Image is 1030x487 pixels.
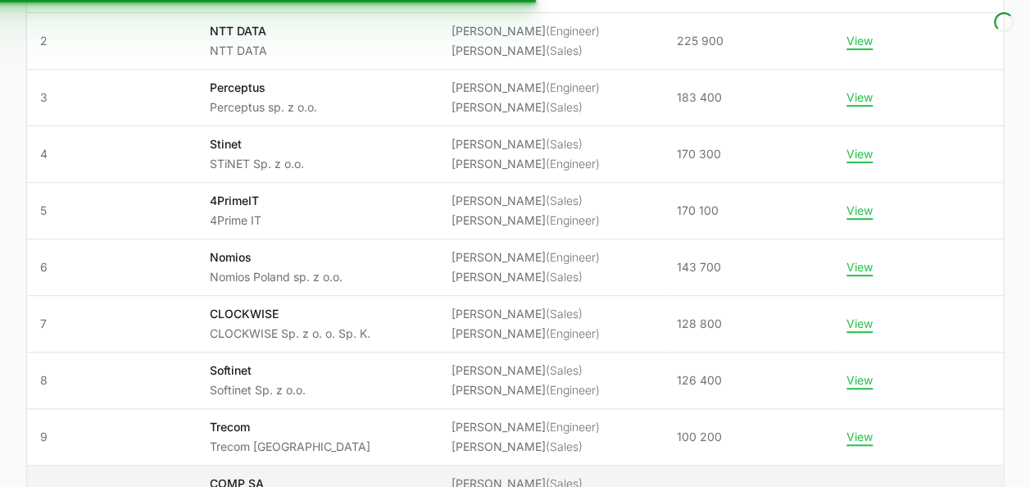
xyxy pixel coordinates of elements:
[677,33,724,49] span: 225 900
[451,23,600,39] li: [PERSON_NAME]
[846,147,873,162] button: View
[451,362,600,379] li: [PERSON_NAME]
[210,249,343,266] p: Nomios
[210,43,267,59] p: NTT DATA
[846,90,873,105] button: View
[210,212,261,229] p: 4Prime IT
[451,419,600,435] li: [PERSON_NAME]
[546,213,600,227] span: (Engineer)
[546,193,583,207] span: (Sales)
[451,249,600,266] li: [PERSON_NAME]
[210,136,304,152] p: Stinet
[846,316,873,331] button: View
[546,363,583,377] span: (Sales)
[546,157,600,171] span: (Engineer)
[40,316,184,332] span: 7
[210,382,306,398] p: Softinet Sp. z o.o.
[846,260,873,275] button: View
[677,372,722,389] span: 126 400
[210,156,304,172] p: STiNET Sp. z o.o.
[546,43,583,57] span: (Sales)
[40,33,184,49] span: 2
[846,430,873,444] button: View
[677,259,721,275] span: 143 700
[451,156,600,172] li: [PERSON_NAME]
[451,325,600,342] li: [PERSON_NAME]
[546,326,600,340] span: (Engineer)
[40,203,184,219] span: 5
[546,270,583,284] span: (Sales)
[451,43,600,59] li: [PERSON_NAME]
[451,439,600,455] li: [PERSON_NAME]
[677,203,719,219] span: 170 100
[451,269,600,285] li: [PERSON_NAME]
[846,203,873,218] button: View
[210,99,317,116] p: Perceptus sp. z o.o.
[210,325,370,342] p: CLOCKWISE Sp. z o. o. Sp. K.
[451,382,600,398] li: [PERSON_NAME]
[210,269,343,285] p: Nomios Poland sp. z o.o.
[40,89,184,106] span: 3
[451,193,600,209] li: [PERSON_NAME]
[210,80,317,96] p: Perceptus
[546,137,583,151] span: (Sales)
[546,24,600,38] span: (Engineer)
[40,429,184,445] span: 9
[546,250,600,264] span: (Engineer)
[40,372,184,389] span: 8
[40,259,184,275] span: 6
[546,80,600,94] span: (Engineer)
[677,429,722,445] span: 100 200
[40,146,184,162] span: 4
[546,100,583,114] span: (Sales)
[210,439,370,455] p: Trecom [GEOGRAPHIC_DATA]
[846,34,873,48] button: View
[451,80,600,96] li: [PERSON_NAME]
[210,362,306,379] p: Softinet
[677,146,721,162] span: 170 300
[846,373,873,388] button: View
[451,99,600,116] li: [PERSON_NAME]
[546,383,600,397] span: (Engineer)
[677,316,722,332] span: 128 800
[451,136,600,152] li: [PERSON_NAME]
[546,439,583,453] span: (Sales)
[210,23,267,39] p: NTT DATA
[451,306,600,322] li: [PERSON_NAME]
[210,306,370,322] p: CLOCKWISE
[210,193,261,209] p: 4PrimeIT
[210,419,370,435] p: Trecom
[546,420,600,434] span: (Engineer)
[451,212,600,229] li: [PERSON_NAME]
[677,89,722,106] span: 183 400
[546,307,583,321] span: (Sales)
